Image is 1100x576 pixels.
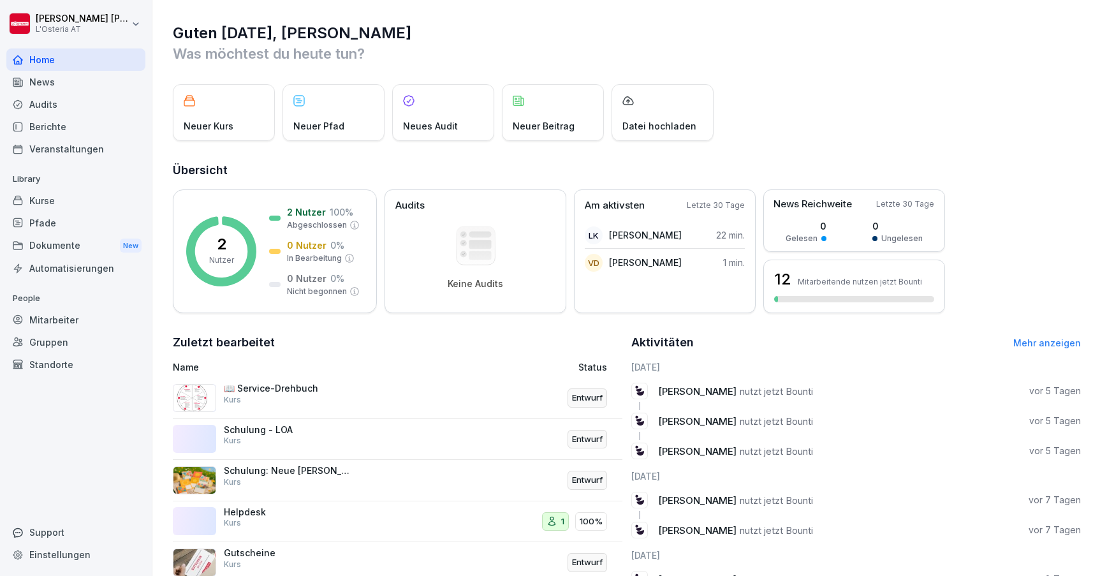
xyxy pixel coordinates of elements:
p: 100 % [330,205,353,219]
p: Keine Audits [448,278,503,290]
div: Support [6,521,145,543]
p: Neues Audit [403,119,458,133]
p: 1 [561,515,564,528]
p: Kurs [224,559,241,570]
a: Kurse [6,189,145,212]
p: Helpdesk [224,506,351,518]
p: Nicht begonnen [287,286,347,297]
a: Mehr anzeigen [1013,337,1081,348]
p: Entwurf [572,433,603,446]
p: [PERSON_NAME] [PERSON_NAME] [36,13,129,24]
h2: Zuletzt bearbeitet [173,334,622,351]
p: People [6,288,145,309]
p: vor 5 Tagen [1029,385,1081,397]
p: 0 % [330,239,344,252]
p: Entwurf [572,556,603,569]
p: 0 Nutzer [287,272,326,285]
h6: [DATE] [631,549,1081,562]
p: Mitarbeitende nutzen jetzt Bounti [798,277,922,286]
p: 📖 Service-Drehbuch [224,383,351,394]
span: nutzt jetzt Bounti [740,415,813,427]
p: Entwurf [572,392,603,404]
img: w9ypthzlb1aks5381owlpmly.png [173,466,216,494]
p: vor 5 Tagen [1029,415,1081,427]
a: Gruppen [6,331,145,353]
h6: [DATE] [631,469,1081,483]
p: Library [6,169,145,189]
p: Was möchtest du heute tun? [173,43,1081,64]
p: Abgeschlossen [287,219,347,231]
p: Audits [395,198,425,213]
a: HelpdeskKurs1100% [173,501,622,543]
p: In Bearbeitung [287,253,342,264]
span: [PERSON_NAME] [658,385,737,397]
p: 0 % [330,272,344,285]
p: 1 min. [723,256,745,269]
p: Gutscheine [224,547,351,559]
p: 100% [580,515,603,528]
p: Kurs [224,517,241,529]
p: vor 7 Tagen [1029,524,1081,536]
p: Letzte 30 Tage [876,198,934,210]
p: 2 [217,237,226,252]
a: Mitarbeiter [6,309,145,331]
span: [PERSON_NAME] [658,524,737,536]
a: Einstellungen [6,543,145,566]
p: Kurs [224,394,241,406]
p: Name [173,360,452,374]
p: Nutzer [209,255,234,266]
p: [PERSON_NAME] [609,228,682,242]
p: L'Osteria AT [36,25,129,34]
p: 0 [786,219,826,233]
h1: Guten [DATE], [PERSON_NAME] [173,23,1081,43]
p: Am aktivsten [585,198,645,213]
p: Schulung - LOA [224,424,351,436]
span: [PERSON_NAME] [658,445,737,457]
p: Datei hochladen [622,119,696,133]
a: Standorte [6,353,145,376]
a: DokumenteNew [6,234,145,258]
a: Home [6,48,145,71]
div: New [120,239,142,253]
p: vor 7 Tagen [1029,494,1081,506]
p: [PERSON_NAME] [609,256,682,269]
a: Schulung - LOAKursEntwurf [173,419,622,461]
h6: [DATE] [631,360,1081,374]
h2: Übersicht [173,161,1081,179]
a: Pfade [6,212,145,234]
p: Ungelesen [881,233,923,244]
div: Audits [6,93,145,115]
p: Status [578,360,607,374]
a: Berichte [6,115,145,138]
a: 📖 Service-DrehbuchKursEntwurf [173,378,622,419]
span: nutzt jetzt Bounti [740,445,813,457]
p: Entwurf [572,474,603,487]
a: News [6,71,145,93]
div: Dokumente [6,234,145,258]
span: [PERSON_NAME] [658,494,737,506]
span: nutzt jetzt Bounti [740,385,813,397]
span: nutzt jetzt Bounti [740,494,813,506]
p: 22 min. [716,228,745,242]
h3: 12 [774,269,791,290]
p: Kurs [224,476,241,488]
span: nutzt jetzt Bounti [740,524,813,536]
p: vor 5 Tagen [1029,445,1081,457]
p: Kurs [224,435,241,447]
a: Veranstaltungen [6,138,145,160]
a: Schulung: Neue [PERSON_NAME]-MonatskartenprodukteKursEntwurf [173,460,622,501]
a: Automatisierungen [6,257,145,279]
p: News Reichweite [774,197,852,212]
div: VD [585,254,603,272]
